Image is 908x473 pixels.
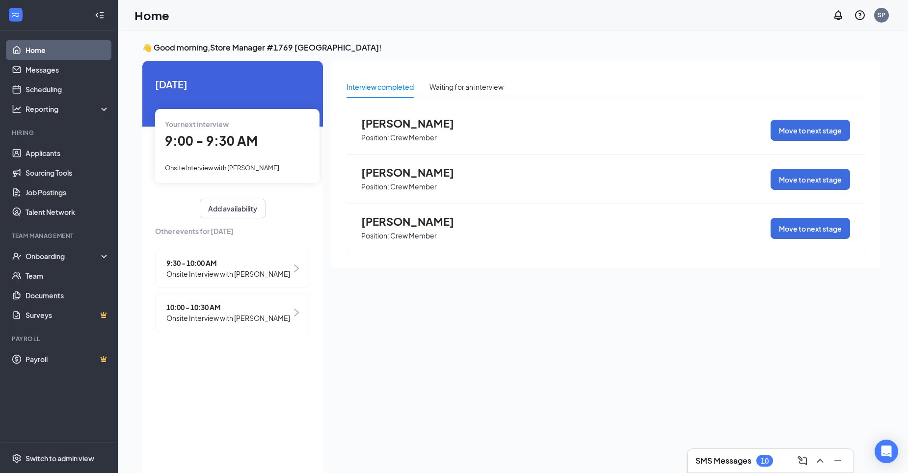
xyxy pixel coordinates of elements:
[12,453,22,463] svg: Settings
[361,166,469,179] span: [PERSON_NAME]
[26,305,109,325] a: SurveysCrown
[347,81,414,92] div: Interview completed
[812,453,828,469] button: ChevronUp
[12,251,22,261] svg: UserCheck
[26,183,109,202] a: Job Postings
[832,9,844,21] svg: Notifications
[771,120,850,141] button: Move to next stage
[166,313,290,323] span: Onsite Interview with [PERSON_NAME]
[166,258,290,268] span: 9:30 - 10:00 AM
[166,268,290,279] span: Onsite Interview with [PERSON_NAME]
[795,453,810,469] button: ComposeMessage
[26,163,109,183] a: Sourcing Tools
[361,133,389,142] p: Position:
[26,143,109,163] a: Applicants
[878,11,885,19] div: SP
[165,164,279,172] span: Onsite Interview with [PERSON_NAME]
[12,104,22,114] svg: Analysis
[26,453,94,463] div: Switch to admin view
[832,455,844,467] svg: Minimize
[166,302,290,313] span: 10:00 - 10:30 AM
[26,104,110,114] div: Reporting
[26,202,109,222] a: Talent Network
[12,335,107,343] div: Payroll
[361,215,469,228] span: [PERSON_NAME]
[12,129,107,137] div: Hiring
[134,7,169,24] h1: Home
[26,60,109,79] a: Messages
[771,218,850,239] button: Move to next stage
[361,117,469,130] span: [PERSON_NAME]
[390,231,437,240] p: Crew Member
[814,455,826,467] svg: ChevronUp
[200,199,266,218] button: Add availability
[26,349,109,369] a: PayrollCrown
[361,231,389,240] p: Position:
[26,286,109,305] a: Documents
[11,10,21,20] svg: WorkstreamLogo
[155,77,310,92] span: [DATE]
[771,169,850,190] button: Move to next stage
[429,81,504,92] div: Waiting for an interview
[797,455,808,467] svg: ComposeMessage
[26,40,109,60] a: Home
[875,440,898,463] div: Open Intercom Messenger
[390,133,437,142] p: Crew Member
[390,182,437,191] p: Crew Member
[26,79,109,99] a: Scheduling
[155,226,310,236] span: Other events for [DATE]
[830,453,846,469] button: Minimize
[695,455,751,466] h3: SMS Messages
[12,232,107,240] div: Team Management
[95,10,105,20] svg: Collapse
[854,9,866,21] svg: QuestionInfo
[142,42,881,53] h3: 👋 Good morning, Store Manager #1769 [GEOGRAPHIC_DATA] !
[165,120,229,129] span: Your next interview
[26,251,101,261] div: Onboarding
[165,132,258,149] span: 9:00 - 9:30 AM
[761,457,769,465] div: 10
[361,182,389,191] p: Position:
[26,266,109,286] a: Team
